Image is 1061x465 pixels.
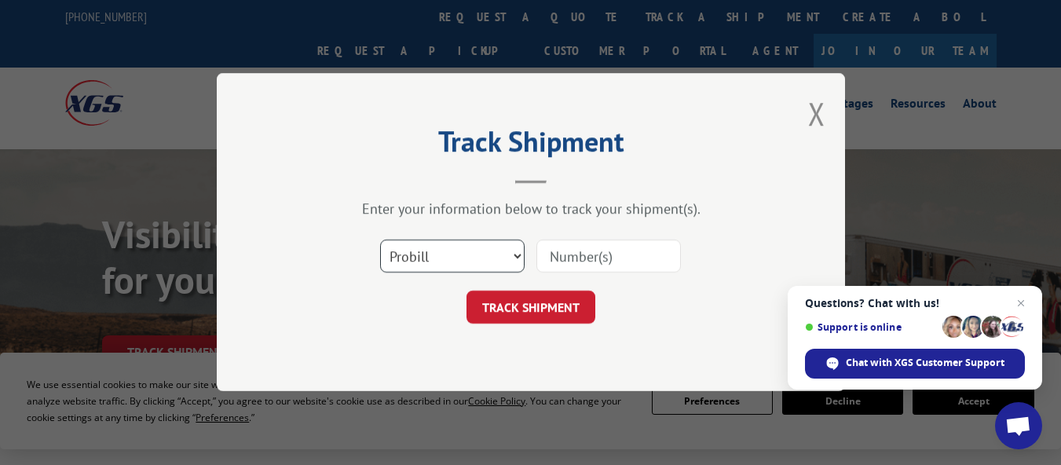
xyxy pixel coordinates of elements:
button: Close modal [808,93,825,134]
div: Enter your information below to track your shipment(s). [295,200,766,218]
span: Support is online [805,321,937,333]
div: Open chat [995,402,1042,449]
span: Close chat [1012,294,1030,313]
span: Questions? Chat with us! [805,297,1025,309]
input: Number(s) [536,240,681,273]
button: TRACK SHIPMENT [466,291,595,324]
div: Chat with XGS Customer Support [805,349,1025,379]
span: Chat with XGS Customer Support [846,356,1004,370]
h2: Track Shipment [295,130,766,160]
